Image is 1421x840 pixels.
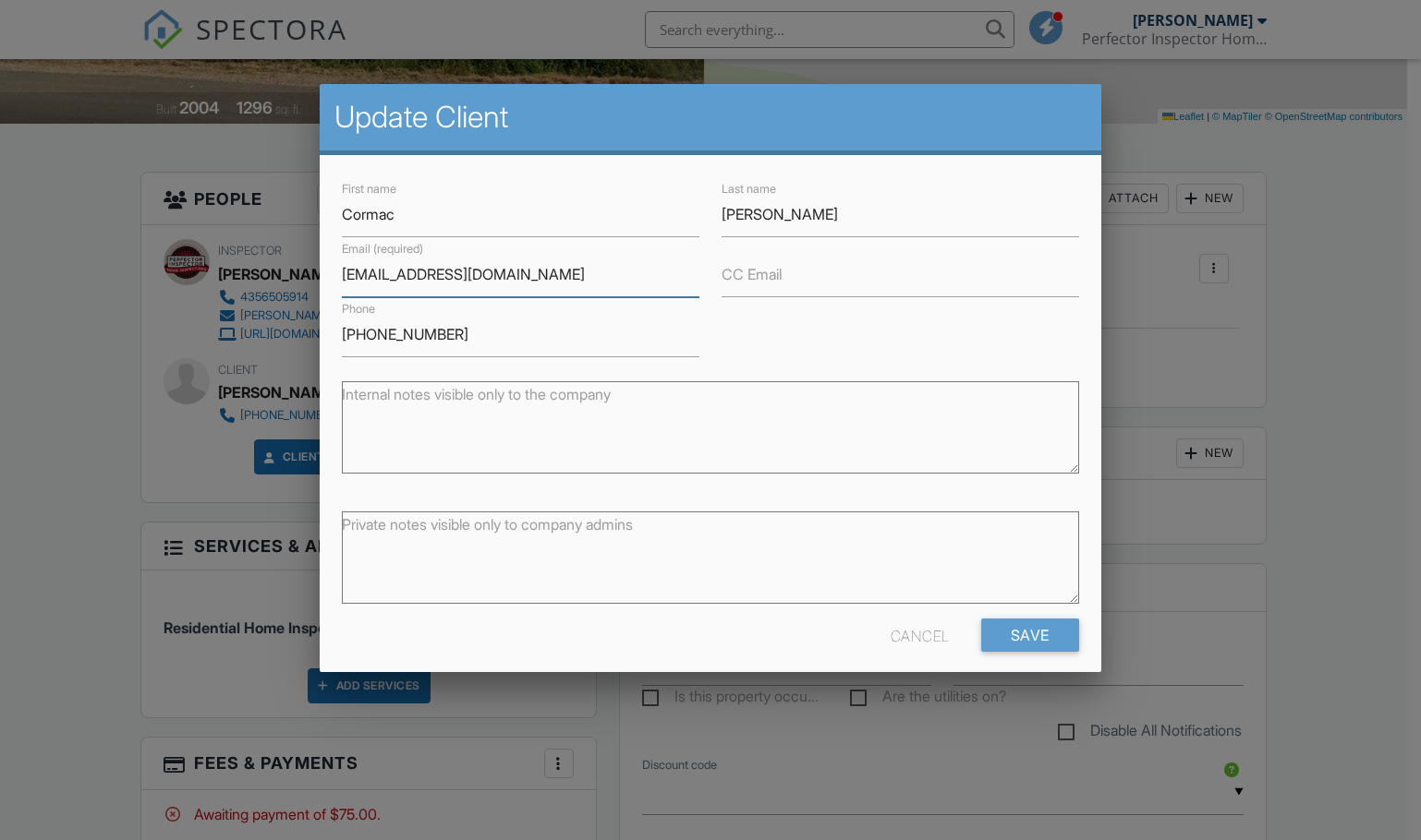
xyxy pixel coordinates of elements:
label: Private notes visible only to company admins [342,514,633,534]
label: CC Email [722,264,782,284]
label: Last name [722,181,776,198]
label: First name [342,181,396,198]
input: Save [981,618,1079,652]
div: Cancel [891,618,950,652]
label: Phone [342,301,375,318]
h2: Update Client [334,99,1087,136]
label: Email (required) [342,241,423,258]
label: Internal notes visible only to the company [342,384,611,404]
